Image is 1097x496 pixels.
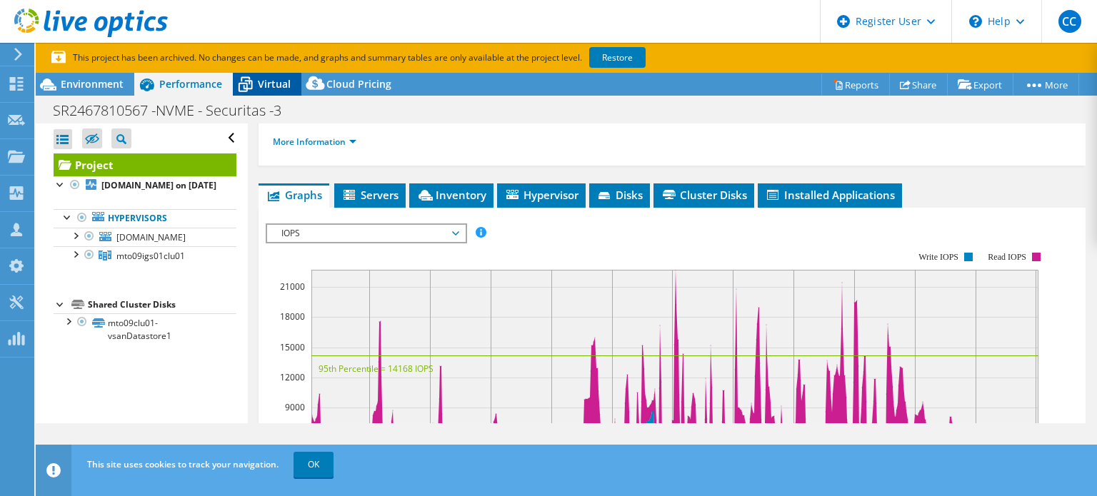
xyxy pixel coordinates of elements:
[54,209,236,228] a: Hypervisors
[589,47,646,68] a: Restore
[54,228,236,246] a: [DOMAIN_NAME]
[1013,74,1079,96] a: More
[504,188,578,202] span: Hypervisor
[969,15,982,28] svg: \n
[88,296,236,313] div: Shared Cluster Disks
[285,401,305,413] text: 9000
[116,231,186,243] span: [DOMAIN_NAME]
[46,103,304,118] h1: SR2467810567 -NVME - Securitas -3
[273,136,356,148] a: More Information
[266,188,322,202] span: Graphs
[54,153,236,176] a: Project
[61,77,124,91] span: Environment
[116,250,185,262] span: mto09igs01clu01
[947,74,1013,96] a: Export
[280,310,305,323] text: 18000
[280,341,305,353] text: 15000
[416,188,486,202] span: Inventory
[294,452,334,477] a: OK
[87,458,279,470] span: This site uses cookies to track your navigation.
[341,188,399,202] span: Servers
[821,74,890,96] a: Reports
[51,50,751,66] p: This project has been archived. No changes can be made, and graphs and summary tables are only av...
[54,313,236,345] a: mto09clu01-vsanDatastore1
[1058,10,1081,33] span: CC
[274,225,458,242] span: IOPS
[596,188,643,202] span: Disks
[319,363,434,375] text: 95th Percentile = 14168 IOPS
[159,77,222,91] span: Performance
[918,252,958,262] text: Write IOPS
[765,188,895,202] span: Installed Applications
[258,77,291,91] span: Virtual
[101,179,216,191] b: [DOMAIN_NAME] on [DATE]
[280,280,305,293] text: 21000
[326,77,391,91] span: Cloud Pricing
[661,188,747,202] span: Cluster Disks
[280,371,305,383] text: 12000
[54,176,236,195] a: [DOMAIN_NAME] on [DATE]
[988,252,1027,262] text: Read IOPS
[54,246,236,265] a: mto09igs01clu01
[889,74,948,96] a: Share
